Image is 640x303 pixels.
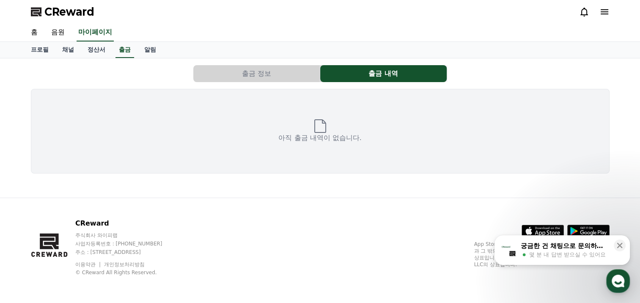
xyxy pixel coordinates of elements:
[31,5,94,19] a: CReward
[115,42,134,58] a: 출금
[24,24,44,41] a: 홈
[81,42,112,58] a: 정산서
[24,42,55,58] a: 프로필
[75,269,179,276] p: © CReward All Rights Reserved.
[44,24,71,41] a: 음원
[278,133,361,143] p: 아직 출금 내역이 없습니다.
[56,233,109,254] a: 대화
[75,262,102,267] a: 이용약관
[3,233,56,254] a: 홈
[75,240,179,247] p: 사업자등록번호 : [PHONE_NUMBER]
[75,232,179,239] p: 주식회사 와이피랩
[131,245,141,252] span: 설정
[77,24,114,41] a: 마이페이지
[137,42,163,58] a: 알림
[44,5,94,19] span: CReward
[104,262,145,267] a: 개인정보처리방침
[109,233,162,254] a: 설정
[27,245,32,252] span: 홈
[77,246,88,253] span: 대화
[320,65,447,82] button: 출금 내역
[193,65,320,82] button: 출금 정보
[75,249,179,256] p: 주소 : [STREET_ADDRESS]
[474,241,610,268] p: App Store, iCloud, iCloud Drive 및 iTunes Store는 미국과 그 밖의 나라 및 지역에서 등록된 Apple Inc.의 서비스 상표입니다. Goo...
[75,218,179,229] p: CReward
[55,42,81,58] a: 채널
